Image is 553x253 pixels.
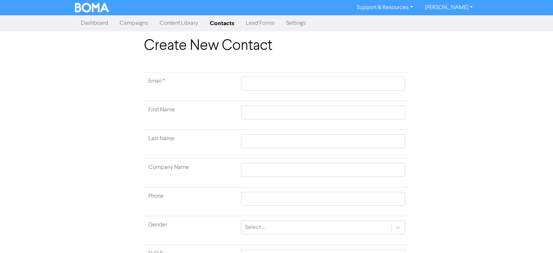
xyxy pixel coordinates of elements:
td: Required [144,72,237,101]
td: Last Name [144,130,237,159]
a: Content Library [154,16,204,31]
a: Lead Forms [240,16,280,31]
h1: Create New Contact [144,37,409,55]
a: [PERSON_NAME] [419,2,478,13]
div: Select ... [245,223,265,232]
a: Support & Resources [351,2,419,13]
td: Company Name [144,159,237,187]
a: Contacts [204,16,240,31]
img: BOMA Logo [75,3,109,12]
iframe: Chat Widget [517,218,553,253]
a: Campaigns [114,16,154,31]
td: First Name [144,101,237,130]
a: Dashboard [75,16,114,31]
a: Settings [280,16,312,31]
td: Phone [144,187,237,216]
td: Gender [144,216,237,245]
